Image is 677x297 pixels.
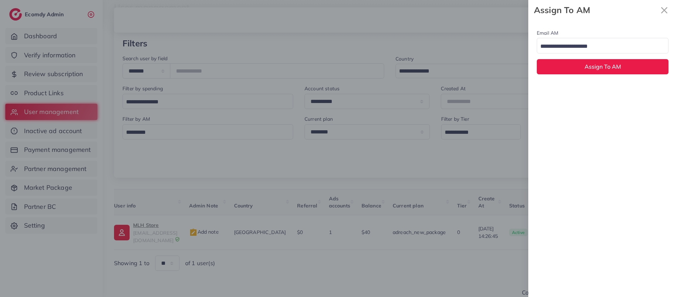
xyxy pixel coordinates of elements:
label: Email AM [537,29,558,36]
input: Search for option [538,41,659,52]
button: Assign To AM [537,59,669,74]
strong: Assign To AM [534,4,657,16]
button: Close [657,3,671,17]
div: Search for option [537,38,669,53]
svg: x [657,3,671,17]
span: Assign To AM [585,63,621,70]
